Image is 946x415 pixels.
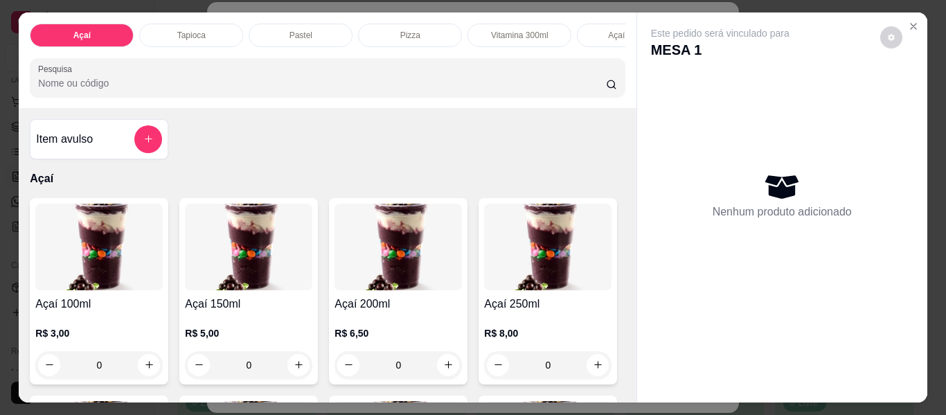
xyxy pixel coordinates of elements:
[73,30,91,41] p: Açaí
[30,170,625,187] p: Açaí
[35,296,163,312] h4: Açaí 100ml
[36,131,93,148] h4: Item avulso
[35,326,163,340] p: R$ 3,00
[608,30,650,41] p: Açaí batido
[185,326,312,340] p: R$ 5,00
[185,296,312,312] h4: Açaí 150ml
[713,204,852,220] p: Nenhum produto adicionado
[651,26,789,40] p: Este pedido será vinculado para
[334,296,462,312] h4: Açaí 200ml
[484,204,612,290] img: product-image
[484,326,612,340] p: R$ 8,00
[38,63,77,75] label: Pesquisa
[38,76,606,90] input: Pesquisa
[289,30,312,41] p: Pastel
[902,15,925,37] button: Close
[134,125,162,153] button: add-separate-item
[35,204,163,290] img: product-image
[880,26,902,48] button: decrease-product-quantity
[651,40,789,60] p: MESA 1
[400,30,420,41] p: Pizza
[334,326,462,340] p: R$ 6,50
[491,30,548,41] p: Vitamina 300ml
[484,296,612,312] h4: Açaí 250ml
[177,30,206,41] p: Tapioca
[185,204,312,290] img: product-image
[334,204,462,290] img: product-image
